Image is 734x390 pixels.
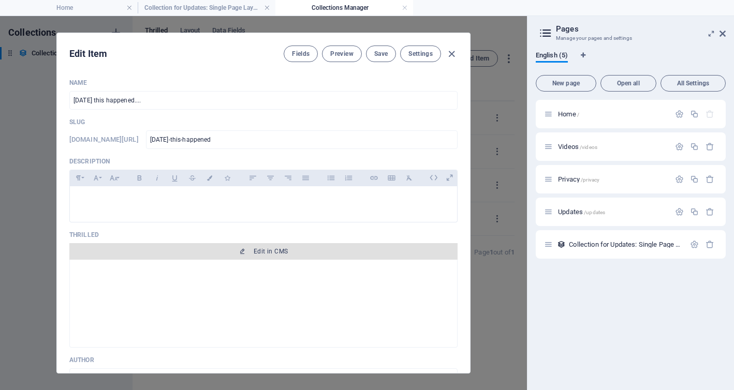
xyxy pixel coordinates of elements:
button: Insert Link [365,171,382,185]
button: Settings [400,46,441,62]
font: Edit in CMS [254,248,288,255]
font: Privacy [558,175,580,183]
div: Settings [675,175,684,184]
div: The startpage cannot be deleted [706,110,714,118]
div: Language Tabs [536,51,726,71]
div: Settings [675,142,684,151]
button: Ordered List [340,171,357,185]
span: Click to open page [558,110,579,118]
font: /updates [584,209,605,215]
font: Home [56,4,73,11]
button: Insert Table [383,171,400,185]
button: New page [536,75,596,92]
button: All Settings [660,75,726,92]
button: Align Left [244,171,261,185]
button: Underline (⌘U) [166,171,183,185]
font: /privacy [581,177,599,183]
div: Settings [675,207,684,216]
div: Videos/videos [555,143,670,150]
div: This layout is used as a template for all items (eg a blog post) of this collection. The content ... [557,240,566,249]
font: Save [374,50,388,57]
i: Edit HTML [425,170,442,186]
div: Updates/updates [555,208,670,215]
button: Clear Formatting [401,171,417,185]
div: Settings [675,110,684,118]
font: Collections Manager [312,4,369,11]
span: Click to open page [558,175,599,183]
font: Pages [556,24,579,34]
button: Italic (⌘I) [149,171,165,185]
span: Click to open page [558,143,597,151]
button: Align Right [280,171,296,185]
div: Settings [690,240,699,249]
button: Edit in CMS [69,243,458,260]
font: Home [558,110,576,118]
font: Fields [292,50,310,57]
span: Click to open page [558,208,605,216]
font: All Settings [677,80,709,87]
font: English (5) [536,51,568,59]
div: Remove [706,240,714,249]
button: Colors [201,171,218,185]
div: Remove [706,207,714,216]
div: Duplicate [690,110,699,118]
div: Remove [706,175,714,184]
div: Duplicate [690,175,699,184]
div: Duplicate [690,207,699,216]
button: Fields [284,46,318,62]
button: Save [366,46,396,62]
div: Collection for Updates: Single Page Layout [566,241,685,248]
button: Icons [219,171,236,185]
font: Manage your pages and settings [556,35,632,41]
button: Unordered List [322,171,339,185]
button: Open all [600,75,656,92]
font: Open all [617,80,640,87]
font: Videos [558,143,579,151]
font: / [577,112,579,117]
div: Privacy/privacy [555,176,670,183]
button: Align Center [262,171,278,185]
font: Updates [558,208,583,216]
button: Preview [322,46,361,62]
div: Duplicate [690,142,699,151]
div: Remove [706,142,714,151]
i: Open as overlay [442,170,458,186]
button: Align Justify [297,171,314,185]
font: Settings [408,50,433,57]
font: Collection for Updates: Single Page Layout [569,241,696,248]
font: Preview [330,50,353,57]
button: Bold (⌘B) [131,171,148,185]
font: New page [552,80,580,87]
font: /videos [580,144,597,150]
div: Home/ [555,111,670,117]
button: Strikethrough [184,171,200,185]
font: Collection for Updates: Single Page Layout [144,4,262,11]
